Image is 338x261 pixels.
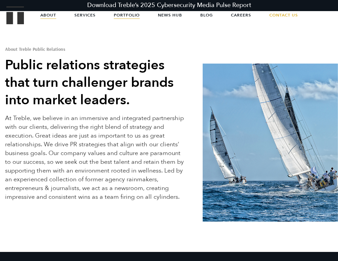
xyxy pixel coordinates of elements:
a: About [40,7,56,24]
a: Treble Homepage [7,7,24,24]
p: At Treble, we believe in an immersive and integrated partnership with our clients, delivering the... [5,114,185,201]
img: Treble logo [6,6,24,25]
a: Contact Us [269,7,298,24]
h2: Public relations strategies that turn challenger brands into market leaders. [5,57,185,109]
a: Blog [200,7,213,24]
a: Careers [231,7,251,24]
a: Services [74,7,96,24]
h1: About Treble Public Relations [5,47,185,51]
a: News Hub [158,7,182,24]
a: Portfolio [114,7,140,24]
